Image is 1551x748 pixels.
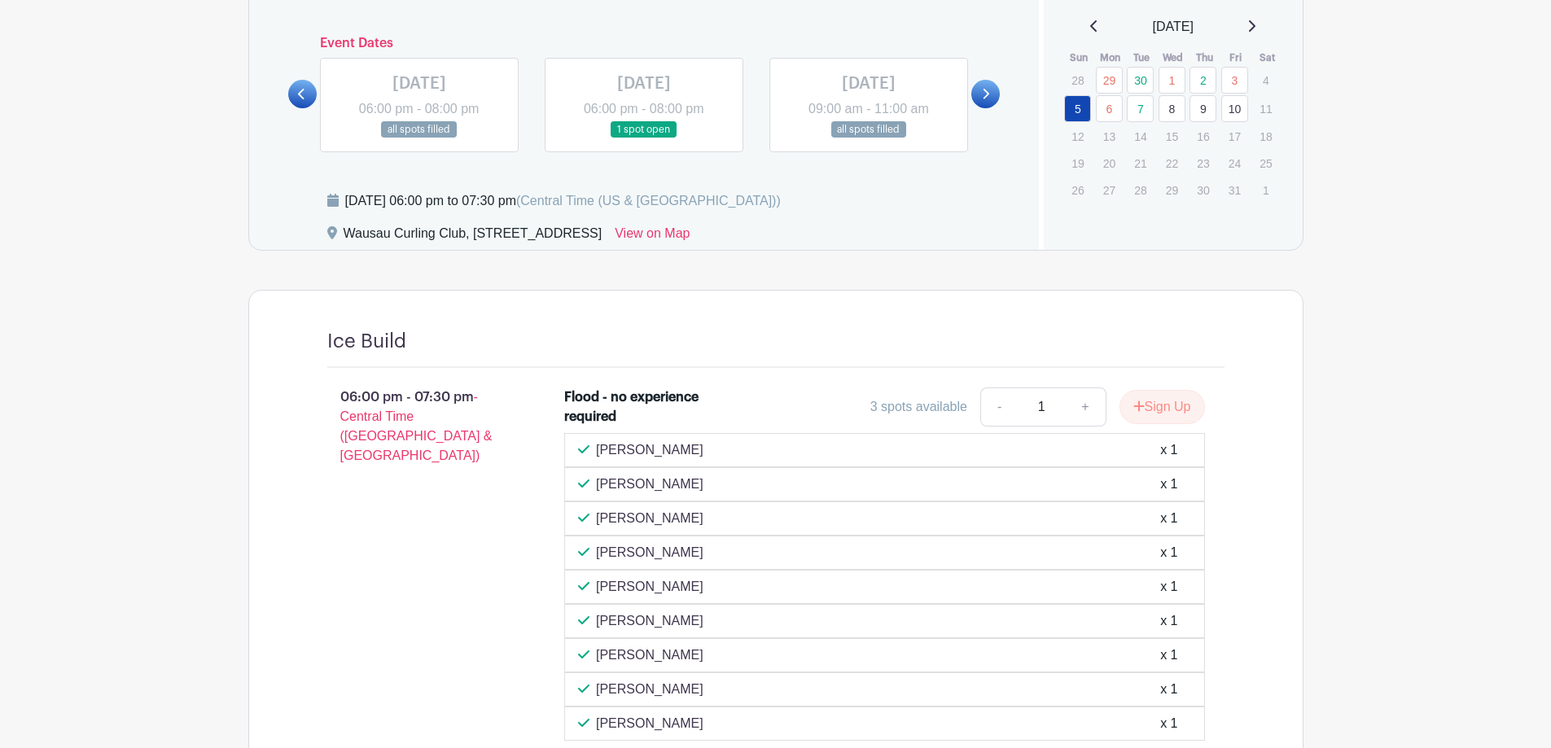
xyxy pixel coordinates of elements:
h4: Ice Build [327,330,406,353]
a: 2 [1190,67,1216,94]
th: Mon [1095,50,1127,66]
p: [PERSON_NAME] [596,611,703,631]
th: Sun [1063,50,1095,66]
p: [PERSON_NAME] [596,509,703,528]
p: 18 [1252,124,1279,149]
span: [DATE] [1153,17,1194,37]
div: x 1 [1160,543,1177,562]
p: [PERSON_NAME] [596,645,703,665]
a: 30 [1127,67,1154,94]
a: 5 [1064,95,1091,122]
a: 9 [1190,95,1216,122]
div: x 1 [1160,509,1177,528]
p: 20 [1096,151,1123,176]
div: Wausau Curling Club, [STREET_ADDRESS] [344,224,602,250]
h6: Event Dates [317,36,972,51]
p: 19 [1064,151,1091,176]
a: 6 [1096,95,1123,122]
div: 3 spots available [870,397,967,417]
div: x 1 [1160,714,1177,733]
span: - Central Time ([GEOGRAPHIC_DATA] & [GEOGRAPHIC_DATA]) [340,390,493,462]
p: 27 [1096,177,1123,203]
div: Flood - no experience required [564,387,705,426]
p: 30 [1190,177,1216,203]
th: Thu [1189,50,1220,66]
p: 17 [1221,124,1248,149]
p: 06:00 pm - 07:30 pm [301,381,539,472]
th: Fri [1220,50,1252,66]
p: 4 [1252,68,1279,93]
p: [PERSON_NAME] [596,440,703,460]
p: 22 [1159,151,1185,176]
p: 28 [1064,68,1091,93]
p: 24 [1221,151,1248,176]
span: (Central Time (US & [GEOGRAPHIC_DATA])) [516,194,781,208]
p: 14 [1127,124,1154,149]
p: 23 [1190,151,1216,176]
p: 21 [1127,151,1154,176]
p: 28 [1127,177,1154,203]
p: [PERSON_NAME] [596,714,703,733]
p: 16 [1190,124,1216,149]
th: Wed [1158,50,1190,66]
th: Sat [1251,50,1283,66]
p: 11 [1252,96,1279,121]
div: x 1 [1160,680,1177,699]
p: 1 [1252,177,1279,203]
p: 25 [1252,151,1279,176]
a: 3 [1221,67,1248,94]
a: View on Map [615,224,690,250]
div: [DATE] 06:00 pm to 07:30 pm [345,191,781,211]
p: 13 [1096,124,1123,149]
p: [PERSON_NAME] [596,475,703,494]
p: [PERSON_NAME] [596,543,703,562]
p: 26 [1064,177,1091,203]
a: 29 [1096,67,1123,94]
a: 10 [1221,95,1248,122]
div: x 1 [1160,475,1177,494]
p: 15 [1159,124,1185,149]
div: x 1 [1160,645,1177,665]
th: Tue [1126,50,1158,66]
p: 12 [1064,124,1091,149]
div: x 1 [1160,611,1177,631]
p: [PERSON_NAME] [596,680,703,699]
a: - [980,387,1018,426]
a: + [1065,387,1106,426]
a: 8 [1159,95,1185,122]
a: 1 [1159,67,1185,94]
p: 29 [1159,177,1185,203]
a: 7 [1127,95,1154,122]
div: x 1 [1160,440,1177,460]
div: x 1 [1160,577,1177,597]
p: [PERSON_NAME] [596,577,703,597]
p: 31 [1221,177,1248,203]
button: Sign Up [1119,390,1205,424]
